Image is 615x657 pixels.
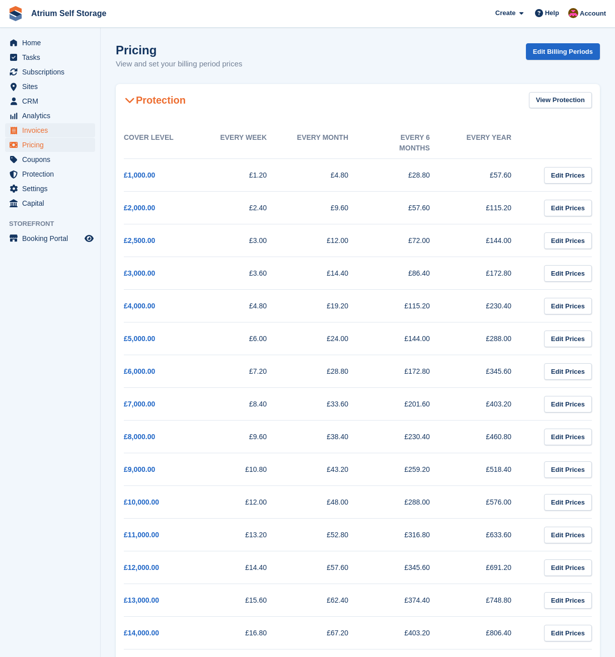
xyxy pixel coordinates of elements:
[5,65,95,79] a: menu
[368,519,450,551] td: £316.80
[287,224,368,257] td: £12.00
[368,388,450,421] td: £201.60
[5,123,95,137] a: menu
[22,182,83,196] span: Settings
[205,519,287,551] td: £13.20
[124,433,155,441] a: £8,000.00
[205,127,287,159] th: Every week
[450,192,531,224] td: £115.20
[205,290,287,322] td: £4.80
[450,421,531,453] td: £460.80
[450,388,531,421] td: £403.20
[5,109,95,123] a: menu
[22,123,83,137] span: Invoices
[205,257,287,290] td: £3.60
[544,331,592,347] a: Edit Prices
[368,453,450,486] td: £259.20
[5,50,95,64] a: menu
[287,127,368,159] th: Every month
[124,171,155,179] a: £1,000.00
[205,159,287,192] td: £1.20
[544,265,592,282] a: Edit Prices
[124,127,205,159] th: Cover Level
[124,236,155,244] a: £2,500.00
[124,335,155,343] a: £5,000.00
[5,94,95,108] a: menu
[368,290,450,322] td: £115.20
[22,50,83,64] span: Tasks
[544,625,592,641] a: Edit Prices
[22,231,83,245] span: Booking Portal
[368,584,450,617] td: £374.40
[544,232,592,249] a: Edit Prices
[368,355,450,388] td: £172.80
[450,584,531,617] td: £748.80
[5,167,95,181] a: menu
[22,138,83,152] span: Pricing
[287,290,368,322] td: £19.20
[124,204,155,212] a: £2,000.00
[9,219,100,229] span: Storefront
[22,36,83,50] span: Home
[544,592,592,609] a: Edit Prices
[368,224,450,257] td: £72.00
[124,596,159,604] a: £13,000.00
[287,388,368,421] td: £33.60
[368,421,450,453] td: £230.40
[544,494,592,511] a: Edit Prices
[124,563,159,571] a: £12,000.00
[83,232,95,244] a: Preview store
[5,196,95,210] a: menu
[205,224,287,257] td: £3.00
[287,192,368,224] td: £9.60
[526,43,600,60] a: Edit Billing Periods
[450,127,531,159] th: Every year
[205,388,287,421] td: £8.40
[287,486,368,519] td: £48.00
[22,196,83,210] span: Capital
[495,8,515,18] span: Create
[124,400,155,408] a: £7,000.00
[8,6,23,21] img: stora-icon-8386f47178a22dfd0bd8f6a31ec36ba5ce8667c1dd55bd0f319d3a0aa187defe.svg
[368,486,450,519] td: £288.00
[22,79,83,94] span: Sites
[368,551,450,584] td: £345.60
[124,629,159,637] a: £14,000.00
[544,167,592,184] a: Edit Prices
[124,531,159,539] a: £11,000.00
[22,109,83,123] span: Analytics
[5,152,95,167] a: menu
[544,363,592,380] a: Edit Prices
[450,453,531,486] td: £518.40
[287,453,368,486] td: £43.20
[5,79,95,94] a: menu
[529,92,592,109] a: View Protection
[124,367,155,375] a: £6,000.00
[368,127,450,159] th: Every 6 months
[368,192,450,224] td: £57.60
[450,159,531,192] td: £57.60
[544,461,592,478] a: Edit Prices
[568,8,578,18] img: Mark Rhodes
[124,302,155,310] a: £4,000.00
[368,617,450,649] td: £403.20
[287,617,368,649] td: £67.20
[116,58,243,70] p: View and set your billing period prices
[287,421,368,453] td: £38.40
[544,527,592,543] a: Edit Prices
[22,152,83,167] span: Coupons
[5,231,95,245] a: menu
[22,65,83,79] span: Subscriptions
[545,8,559,18] span: Help
[124,498,159,506] a: £10,000.00
[544,429,592,445] a: Edit Prices
[580,9,606,19] span: Account
[116,43,243,57] h1: Pricing
[287,551,368,584] td: £57.60
[450,322,531,355] td: £288.00
[287,584,368,617] td: £62.40
[5,182,95,196] a: menu
[22,94,83,108] span: CRM
[544,298,592,314] a: Edit Prices
[544,559,592,576] a: Edit Prices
